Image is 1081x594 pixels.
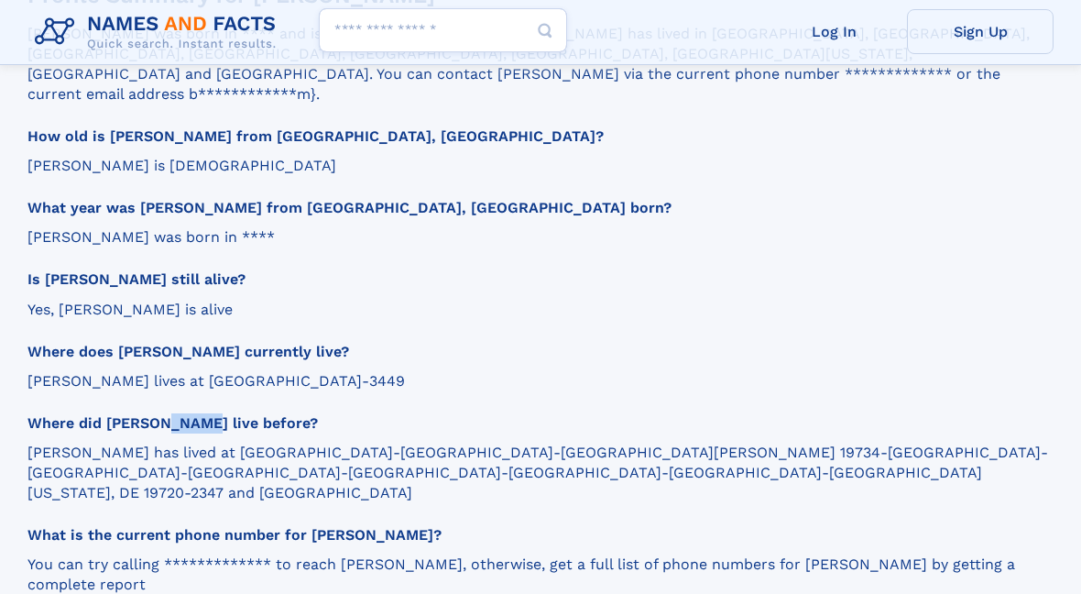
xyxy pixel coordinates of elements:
a: Sign Up [907,9,1054,54]
p: [PERSON_NAME] was born in **** [27,227,1054,247]
p: Yes, [PERSON_NAME] is alive [27,300,1054,320]
h3: Where did [PERSON_NAME] live before? [27,413,1054,434]
a: Log In [760,9,907,54]
button: Search Button [523,8,567,53]
p: [PERSON_NAME] is [DEMOGRAPHIC_DATA] [27,156,1054,176]
h3: What year was [PERSON_NAME] from [GEOGRAPHIC_DATA], [GEOGRAPHIC_DATA] born? [27,198,1054,218]
h3: What is the current phone number for [PERSON_NAME]? [27,525,1054,545]
img: Logo Names and Facts [27,7,291,57]
input: search input [319,8,567,52]
h3: Is [PERSON_NAME] still alive? [27,269,1054,290]
p: [PERSON_NAME] has lived at [GEOGRAPHIC_DATA]-[GEOGRAPHIC_DATA]-[GEOGRAPHIC_DATA][PERSON_NAME] 197... [27,443,1054,503]
p: [PERSON_NAME] lives at [GEOGRAPHIC_DATA]-3449 [27,371,1054,391]
h3: How old is [PERSON_NAME] from [GEOGRAPHIC_DATA], [GEOGRAPHIC_DATA]? [27,126,1054,147]
h3: Where does [PERSON_NAME] currently live? [27,342,1054,362]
